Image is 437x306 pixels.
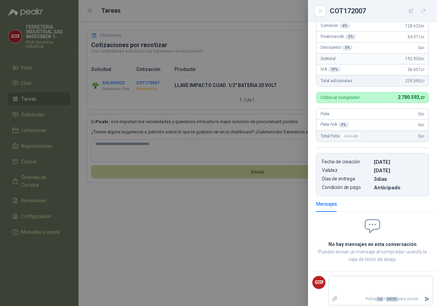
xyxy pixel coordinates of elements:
span: ,00 [420,57,424,61]
div: 0 % [338,122,349,128]
p: Anticipado [374,185,423,190]
span: 192.933 [405,56,424,61]
span: 36.657 [408,67,424,72]
span: 0 [418,45,424,50]
div: COT172007 [330,5,429,16]
span: ENTER [386,297,398,302]
span: ,00 [420,123,424,127]
span: ,27 [420,79,424,83]
div: Incluido [341,132,361,140]
span: 2.780.593 [398,94,424,100]
span: ,00 [420,35,424,39]
span: ,27 [419,96,424,100]
p: [DATE] [374,159,423,165]
span: 0 [418,134,424,139]
span: ,00 [420,112,424,116]
div: Total adicionales [316,75,428,86]
span: 64.311 [408,34,424,39]
p: Condición de pago [322,185,371,190]
p: Puedes enviar un mensaje al comprador usando la caja de texto de abajo. [316,248,429,263]
span: IVA [321,67,340,72]
p: Cobro al comprador [321,95,360,100]
span: ,00 [420,24,424,28]
div: 19 % [328,67,341,72]
span: Descuento [321,45,353,50]
div: 6 % [340,23,350,29]
span: 128.622 [405,24,424,28]
label: Adjuntar archivos [329,293,340,305]
span: 0 [418,122,424,127]
span: Financiación [321,34,356,40]
button: Enviar [421,293,433,305]
span: ,27 [420,68,424,72]
p: [DATE] [374,167,423,173]
h2: No hay mensajes en esta conversación [316,241,429,248]
div: Mensajes [316,200,337,208]
div: 0 % [342,45,353,50]
span: 229.590 [405,78,424,83]
span: Subtotal [321,56,336,61]
div: 3 % [346,34,356,40]
p: Días de entrega [322,176,371,182]
p: Validez [322,167,371,173]
span: 0 [418,112,424,116]
p: Pulsa + para enviar [340,293,422,305]
span: Total Flete [321,132,363,140]
img: Company Logo [312,276,325,289]
span: Flete [321,112,329,116]
span: Comisión [321,23,350,29]
span: Flete IVA [321,122,349,128]
span: Ctrl [376,297,383,302]
span: ,00 [420,134,424,138]
p: Fecha de creación [322,159,371,165]
p: 3 dias [374,176,423,182]
button: Close [316,7,324,15]
span: ,00 [420,46,424,50]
